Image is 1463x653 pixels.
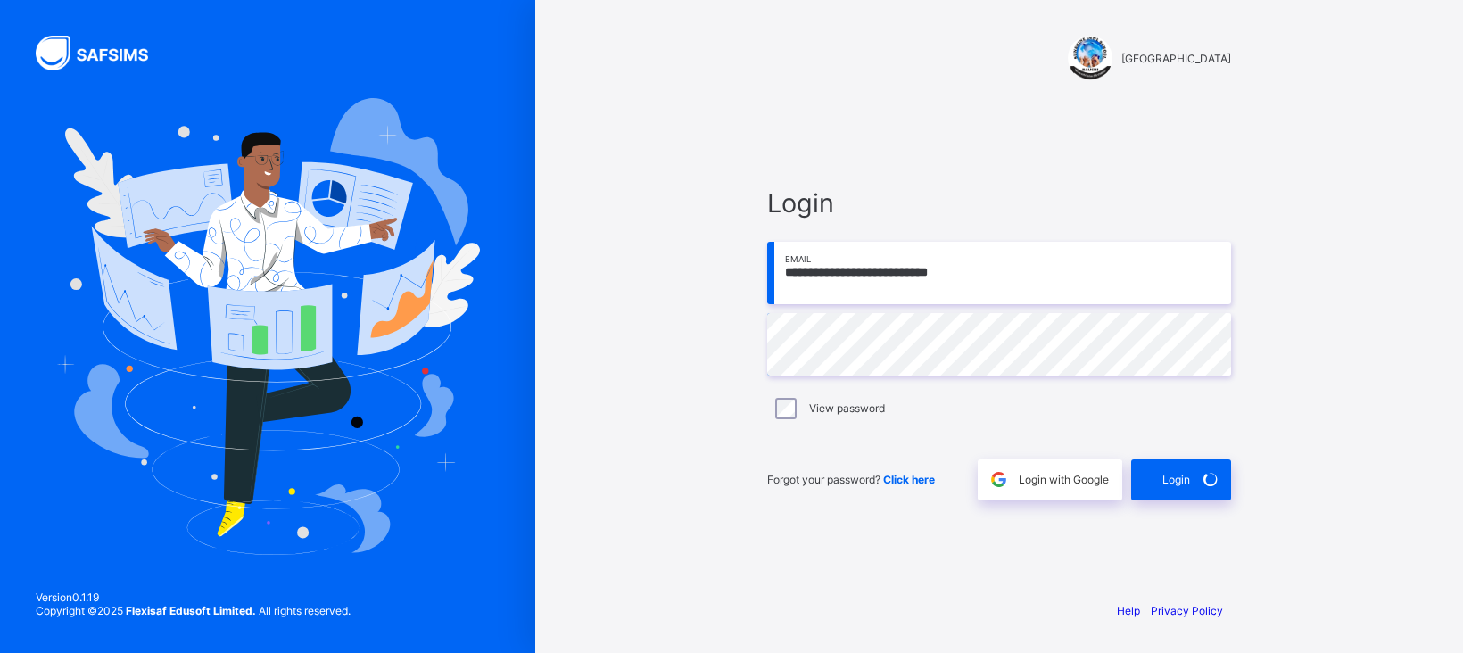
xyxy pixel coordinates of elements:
[1162,473,1190,486] span: Login
[36,36,169,70] img: SAFSIMS Logo
[809,401,885,415] label: View password
[883,473,935,486] a: Click here
[36,604,351,617] span: Copyright © 2025 All rights reserved.
[1117,604,1140,617] a: Help
[1019,473,1109,486] span: Login with Google
[126,604,256,617] strong: Flexisaf Edusoft Limited.
[55,98,480,555] img: Hero Image
[36,591,351,604] span: Version 0.1.19
[1151,604,1223,617] a: Privacy Policy
[767,473,935,486] span: Forgot your password?
[767,187,1231,219] span: Login
[1121,52,1231,65] span: [GEOGRAPHIC_DATA]
[988,469,1009,490] img: google.396cfc9801f0270233282035f929180a.svg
